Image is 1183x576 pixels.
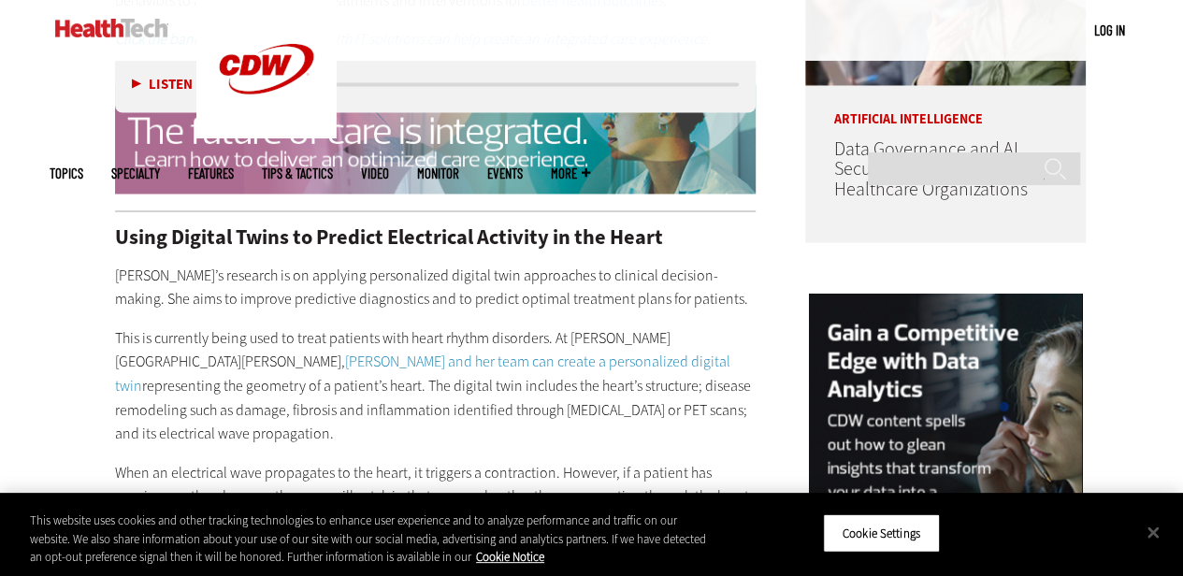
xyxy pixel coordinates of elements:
img: Home [55,19,168,37]
a: CDW [196,123,337,143]
a: Features [188,166,234,180]
a: Tips & Tactics [262,166,333,180]
span: Specialty [111,166,160,180]
p: This is currently being used to treat patients with heart rhythm disorders. At [PERSON_NAME][GEOG... [115,325,757,445]
button: Cookie Settings [823,513,940,553]
p: [PERSON_NAME]’s research is on applying personalized digital twin approaches to clinical decision... [115,263,757,310]
div: This website uses cookies and other tracking technologies to enhance user experience and to analy... [30,511,710,567]
a: Events [487,166,523,180]
a: Log in [1094,22,1125,38]
span: More [551,166,590,180]
h2: Using Digital Twins to Predict Electrical Activity in the Heart [115,226,757,247]
span: Topics [50,166,83,180]
a: [PERSON_NAME] and her team can create a personalized digital twin [115,351,730,395]
button: Close [1133,511,1174,553]
div: User menu [1094,21,1125,40]
a: Video [361,166,389,180]
a: MonITor [417,166,459,180]
a: Data Governance and AI Security Go Hand in Hand for Healthcare Organizations [833,137,1055,201]
a: More information about your privacy [476,549,544,565]
p: When an electrical wave propagates to the heart, it triggers a contraction. However, if a patient... [115,460,757,555]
